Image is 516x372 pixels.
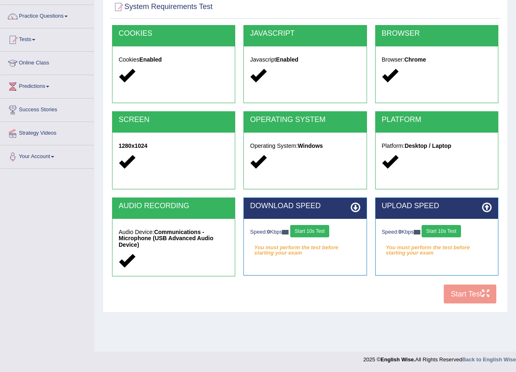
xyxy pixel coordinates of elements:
em: You must perform the test before starting your exam [382,241,492,254]
strong: Desktop / Laptop [405,142,452,149]
h2: UPLOAD SPEED [382,202,492,210]
strong: Windows [298,142,323,149]
h5: Browser: [382,57,492,63]
a: Online Class [0,52,94,72]
h2: SCREEN [119,116,229,124]
h5: Audio Device: [119,229,229,248]
em: You must perform the test before starting your exam [250,241,360,254]
strong: Communications - Microphone (USB Advanced Audio Device) [119,229,213,248]
strong: Enabled [276,56,298,63]
h5: Javascript [250,57,360,63]
button: Start 10s Test [290,225,329,237]
strong: 0 [399,229,401,235]
button: Start 10s Test [422,225,461,237]
strong: English Wise. [381,356,415,363]
h2: OPERATING SYSTEM [250,116,360,124]
div: 2025 © All Rights Reserved [363,351,516,363]
a: Predictions [0,75,94,96]
h5: Cookies [119,57,229,63]
h2: System Requirements Test [112,1,213,13]
a: Practice Questions [0,5,94,25]
h2: COOKIES [119,30,229,38]
h2: DOWNLOAD SPEED [250,202,360,210]
strong: Enabled [140,56,162,63]
h2: BROWSER [382,30,492,38]
h2: JAVASCRIPT [250,30,360,38]
a: Your Account [0,145,94,166]
a: Back to English Wise [462,356,516,363]
img: ajax-loader-fb-connection.gif [414,230,420,234]
h5: Platform: [382,143,492,149]
div: Speed: Kbps [382,225,492,239]
a: Success Stories [0,99,94,119]
img: ajax-loader-fb-connection.gif [282,230,289,234]
strong: Chrome [404,56,426,63]
h2: PLATFORM [382,116,492,124]
a: Strategy Videos [0,122,94,142]
strong: 1280x1024 [119,142,147,149]
h2: AUDIO RECORDING [119,202,229,210]
strong: 0 [267,229,270,235]
a: Tests [0,28,94,49]
h5: Operating System: [250,143,360,149]
div: Speed: Kbps [250,225,360,239]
